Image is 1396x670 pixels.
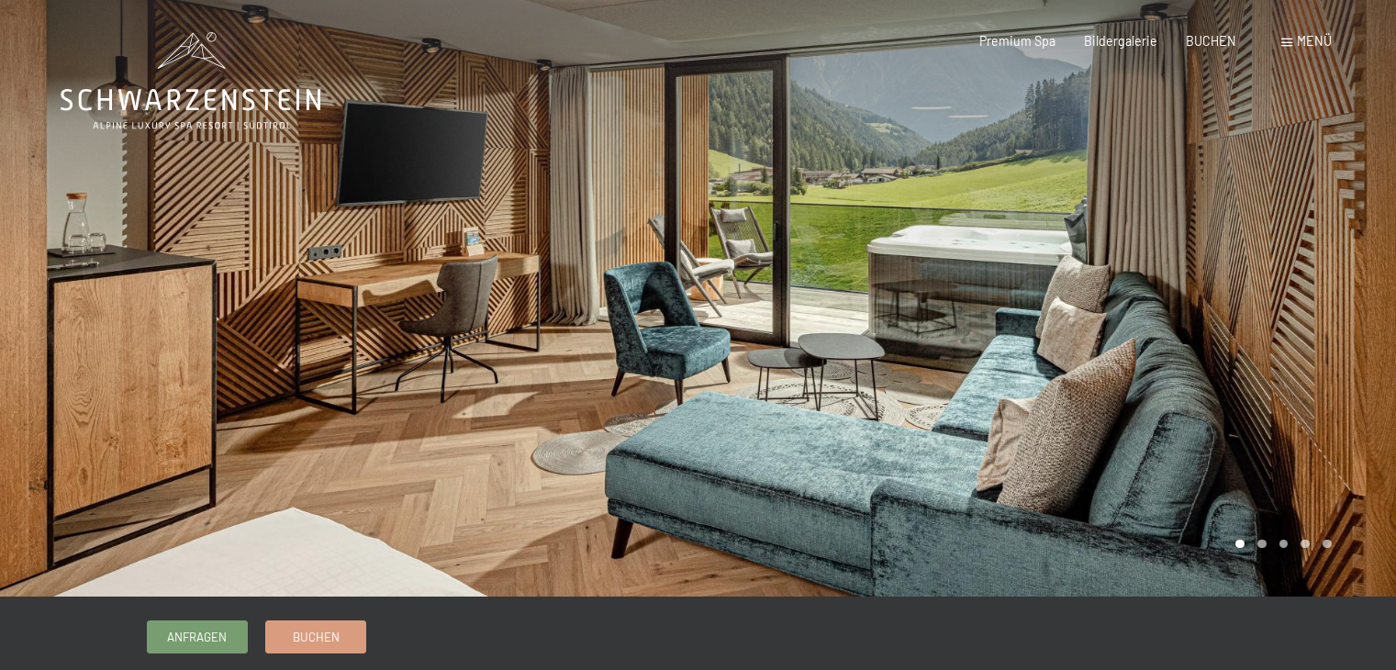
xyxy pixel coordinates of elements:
span: Menü [1297,33,1332,49]
a: Anfragen [148,621,247,652]
span: Anfragen [167,629,227,645]
a: BUCHEN [1186,33,1236,49]
a: Buchen [266,621,365,652]
a: Bildergalerie [1084,33,1157,49]
a: Premium Spa [979,33,1055,49]
span: Buchen [293,629,340,645]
